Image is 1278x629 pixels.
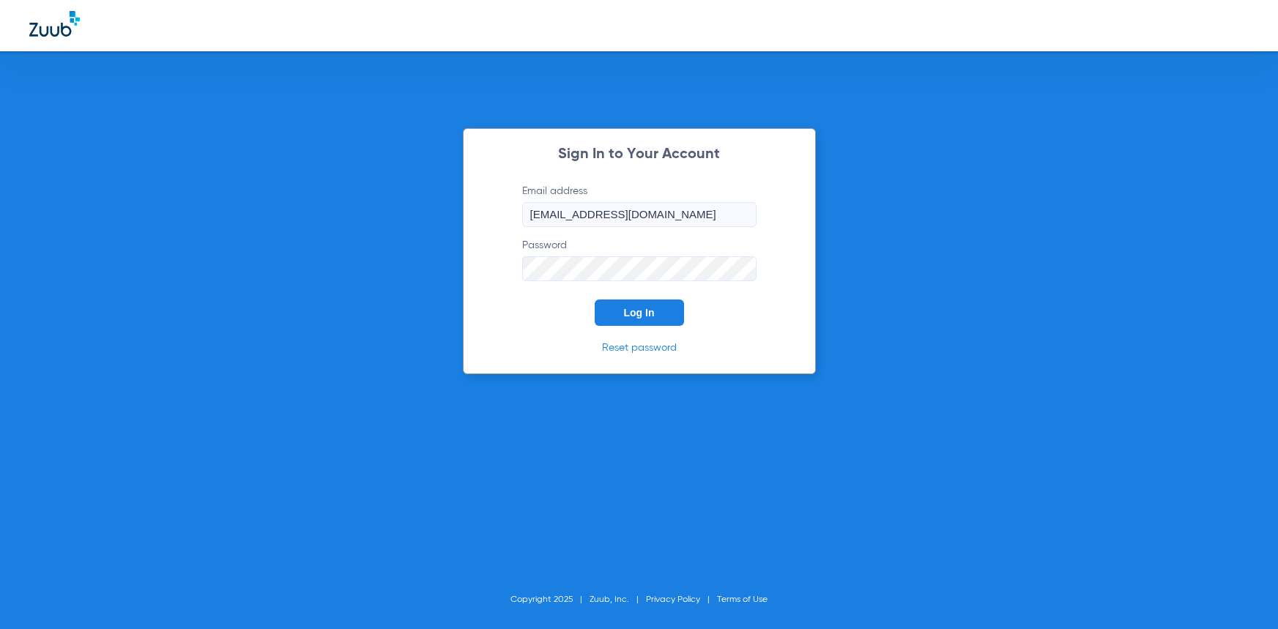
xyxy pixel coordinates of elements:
[624,307,655,319] span: Log In
[717,595,768,604] a: Terms of Use
[602,343,677,353] a: Reset password
[29,11,80,37] img: Zuub Logo
[646,595,700,604] a: Privacy Policy
[522,202,757,227] input: Email address
[590,592,646,607] li: Zuub, Inc.
[522,238,757,281] label: Password
[500,147,779,162] h2: Sign In to Your Account
[522,256,757,281] input: Password
[1205,559,1278,629] iframe: Chat Widget
[595,299,684,326] button: Log In
[510,592,590,607] li: Copyright 2025
[522,184,757,227] label: Email address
